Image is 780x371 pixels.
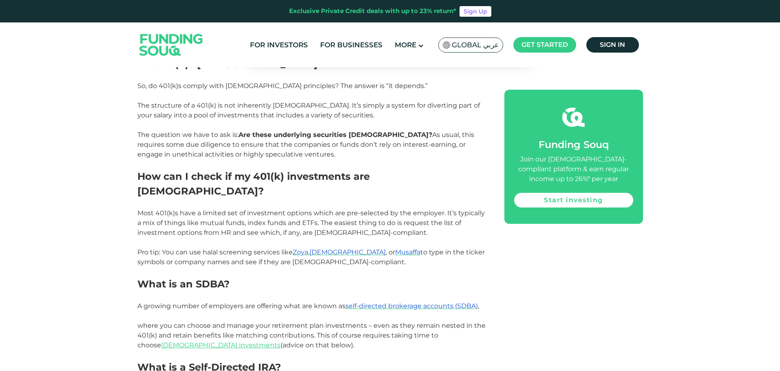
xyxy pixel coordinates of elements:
[239,131,432,139] strong: Are these underlying securities [DEMOGRAPHIC_DATA]?
[586,37,639,53] a: Sign in
[137,209,485,236] span: Most 401(k)s have a limited set of investment options which are pre-selected by the employer. It’...
[395,41,416,49] span: More
[514,155,633,184] div: Join our [DEMOGRAPHIC_DATA]-compliant platform & earn regular income up to 26%* per year
[460,6,491,17] a: Sign Up
[137,102,480,158] span: The structure of a 401(k) is not inherently [DEMOGRAPHIC_DATA]. It’s simply a system for divertin...
[289,7,456,16] div: Exclusive Private Credit deals with up to 23% return*
[539,139,609,150] span: Funding Souq
[318,38,384,52] a: For Businesses
[137,302,479,310] span: A growing number of employers are offering what are known as ,
[514,193,633,208] a: Start investing
[137,170,370,197] span: How can I check if my 401(k) investments are [DEMOGRAPHIC_DATA]?
[521,41,568,49] span: Get started
[600,41,625,49] span: Sign in
[309,248,386,256] a: [DEMOGRAPHIC_DATA]
[137,322,486,349] span: where you can choose and manage your retirement plan investments – even as they remain nested in ...
[452,40,499,50] span: Global عربي
[248,38,310,52] a: For Investors
[161,341,281,349] a: [DEMOGRAPHIC_DATA] investments
[137,58,323,70] span: Are 401(k)s [DEMOGRAPHIC_DATA]?
[137,248,485,266] span: Pro tip: You can use halal screening services like , , or to type in the ticker symbols or compan...
[443,42,450,49] img: SA Flag
[562,106,585,128] img: fsicon
[293,248,308,256] a: Zoya
[345,302,478,310] a: self-directed brokerage accounts (SDBA)
[131,24,211,66] img: Logo
[137,278,230,290] span: What is an SDBA?
[395,248,420,256] a: Musaffa
[137,82,428,90] span: So, do 401(k)s comply with [DEMOGRAPHIC_DATA] principles? The answer is “it depends.”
